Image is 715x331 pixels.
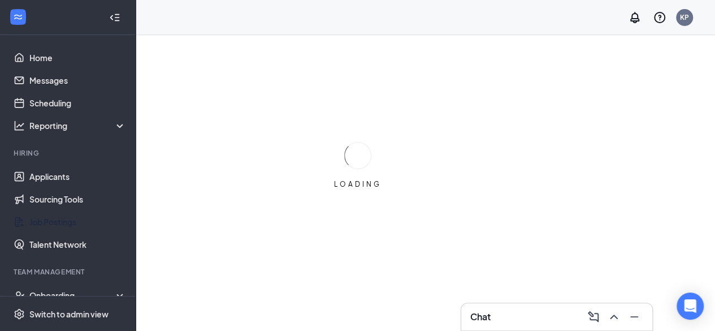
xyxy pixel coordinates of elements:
div: Hiring [14,148,124,158]
div: LOADING [330,179,386,189]
a: Scheduling [29,92,126,114]
a: Home [29,46,126,69]
svg: ChevronUp [607,310,621,324]
svg: ComposeMessage [587,310,600,324]
svg: Analysis [14,120,25,131]
svg: UserCheck [14,290,25,301]
div: Onboarding [29,290,116,301]
svg: Collapse [109,12,120,23]
button: ComposeMessage [584,308,603,326]
a: Applicants [29,165,126,188]
div: Team Management [14,267,124,277]
svg: Minimize [627,310,641,324]
a: Sourcing Tools [29,188,126,210]
svg: Notifications [628,11,642,24]
a: Talent Network [29,233,126,256]
a: Messages [29,69,126,92]
h3: Chat [470,311,491,323]
svg: QuestionInfo [653,11,666,24]
button: Minimize [625,308,643,326]
svg: Settings [14,308,25,320]
button: ChevronUp [605,308,623,326]
div: Open Intercom Messenger [677,293,704,320]
svg: WorkstreamLogo [12,11,24,23]
a: Job Postings [29,210,126,233]
div: Reporting [29,120,127,131]
div: KP [680,12,689,22]
div: Switch to admin view [29,308,109,320]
